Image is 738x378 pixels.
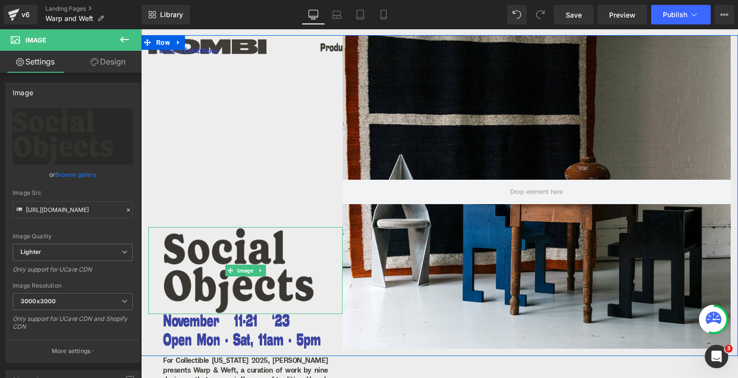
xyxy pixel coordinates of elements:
[13,189,133,196] div: Image Src
[663,11,687,19] span: Publish
[15,17,78,26] a: ⃪ Back to Exhibitions
[45,5,142,13] a: Landing Pages
[20,8,32,21] div: v6
[531,5,550,24] button: Redo
[13,282,133,289] div: Image Resolution
[566,10,582,20] span: Save
[13,6,31,21] span: Row
[13,201,133,218] input: Link
[302,5,325,24] a: Desktop
[52,347,91,356] p: More settings
[705,345,728,368] iframe: Intercom live chat
[73,51,143,73] a: Design
[725,345,733,353] span: 3
[20,248,41,255] b: Lighter
[20,297,56,305] b: 3000x3000
[6,339,140,362] button: More settings
[31,6,44,21] a: Expand / Collapse
[348,5,372,24] a: Tablet
[715,5,734,24] button: More
[13,233,133,240] div: Image Quality
[507,5,527,24] button: Undo
[13,315,133,337] div: Only support for UCare CDN and Shopify CDN
[609,10,635,20] span: Preview
[13,83,33,97] div: Image
[597,5,647,24] a: Preview
[25,36,46,44] span: Image
[55,166,97,183] a: Browse gallery
[651,5,711,24] button: Publish
[13,169,133,180] div: or
[372,5,395,24] a: Mobile
[94,235,114,247] span: Image
[45,15,93,22] span: Warp and Weft
[4,5,38,24] a: v6
[22,327,187,365] p: For Collectible [US_STATE] 2025, [PERSON_NAME] presents Warp & Weft, a curation of work by nine d...
[13,266,133,280] div: Only support for UCare CDN
[114,235,124,247] a: Expand / Collapse
[160,10,183,19] span: Library
[142,5,190,24] a: New Library
[325,5,348,24] a: Laptop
